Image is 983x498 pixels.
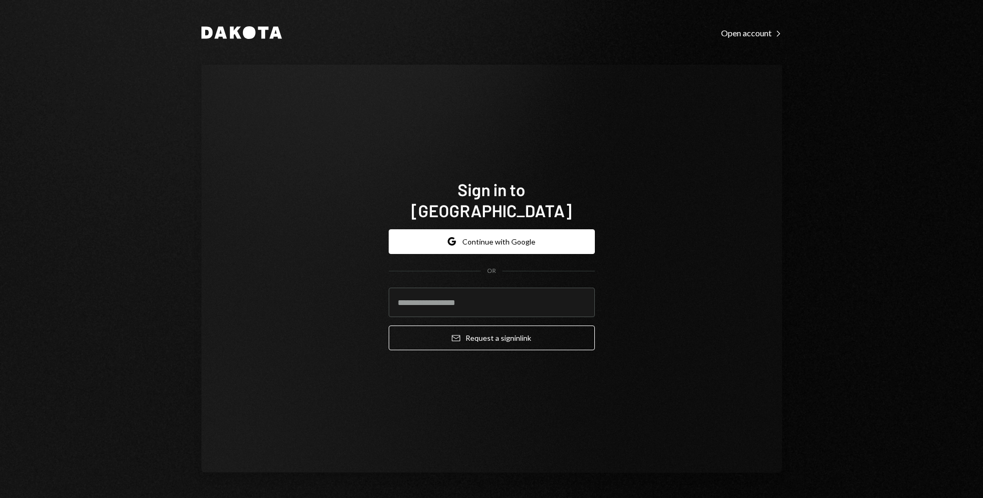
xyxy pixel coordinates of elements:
div: Open account [721,28,782,38]
h1: Sign in to [GEOGRAPHIC_DATA] [389,179,595,221]
button: Request a signinlink [389,326,595,350]
a: Open account [721,27,782,38]
div: OR [487,267,496,276]
button: Continue with Google [389,229,595,254]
